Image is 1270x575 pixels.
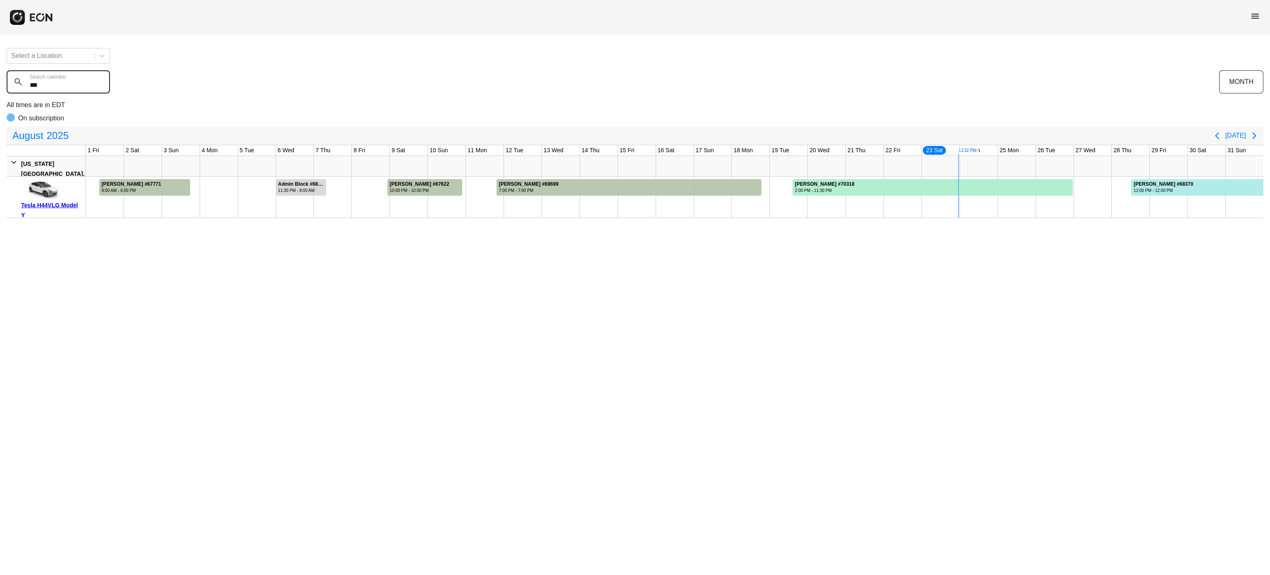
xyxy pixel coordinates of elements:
div: 13 Wed [542,145,565,156]
button: August2025 [7,127,74,144]
div: 17 Sun [694,145,716,156]
div: 14 Thu [580,145,601,156]
div: 8:00 AM - 6:00 PM [102,187,161,194]
div: Rented for 2 days by Admin Block Current status is rental [275,177,327,196]
div: 6 Wed [276,145,296,156]
div: [PERSON_NAME] #68370 [1134,181,1193,187]
div: 9 Sat [390,145,407,156]
button: [DATE] [1225,128,1246,143]
div: [PERSON_NAME] #67622 [390,181,449,187]
div: 21 Thu [846,145,867,156]
button: MONTH [1219,70,1263,93]
div: [PERSON_NAME] #69699 [499,181,559,187]
div: 25 Mon [998,145,1021,156]
div: Admin Block #68960 [278,181,325,187]
div: 29 Fri [1150,145,1168,156]
div: Rented for 8 days by Sheldon Goodridge Current status is rental [792,177,1073,196]
p: On subscription [18,113,64,123]
div: 22 Fri [884,145,902,156]
div: 30 Sat [1188,145,1208,156]
div: 10:00 PM - 10:00 PM [390,187,449,194]
div: 1 Fri [86,145,101,156]
div: [PERSON_NAME] #70318 [795,181,855,187]
div: Rented for 7 days by Andrew Felix Current status is completed [496,177,762,196]
div: 12 Tue [504,145,525,156]
div: 16 Sat [656,145,676,156]
div: 3 Sun [162,145,181,156]
div: 7:00 PM - 7:00 PM [499,187,559,194]
span: menu [1250,11,1260,21]
div: Rented for 2 days by Ozan Soyer Current status is completed [387,177,463,196]
div: 15 Fri [618,145,636,156]
span: 2025 [45,127,70,144]
label: Search calendar [30,74,66,80]
div: 2 Sat [124,145,141,156]
div: 28 Thu [1112,145,1133,156]
div: 31 Sun [1226,145,1247,156]
div: Tesla H44VLG Model Y [21,200,83,220]
div: [PERSON_NAME] #67771 [102,181,161,187]
div: 2:00 PM - 11:30 PM [795,187,855,194]
div: 7 Thu [314,145,332,156]
div: 10 Sun [428,145,449,156]
div: [US_STATE][GEOGRAPHIC_DATA], [GEOGRAPHIC_DATA] [21,159,84,189]
div: 26 Tue [1036,145,1057,156]
div: 24 Sun [960,145,981,156]
div: 23 Sat [922,145,947,156]
div: 19 Tue [770,145,791,156]
div: Rented for 3 days by Ryan Levy Current status is completed [99,177,191,196]
div: 20 Wed [808,145,831,156]
span: August [11,127,45,144]
button: Previous page [1209,127,1225,144]
div: 27 Wed [1074,145,1097,156]
div: 18 Mon [732,145,754,156]
div: 4 Mon [200,145,220,156]
div: Rented for 30 days by Jared Rodman Current status is confirmed [1131,177,1264,196]
img: car [21,180,62,200]
div: 11:30 PM - 8:00 AM [278,187,325,194]
button: Next page [1246,127,1263,144]
div: 11 Mon [466,145,489,156]
div: 8 Fri [352,145,367,156]
p: All times are in EDT [7,100,1263,110]
div: 12:00 PM - 12:00 PM [1134,187,1193,194]
div: 5 Tue [238,145,256,156]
